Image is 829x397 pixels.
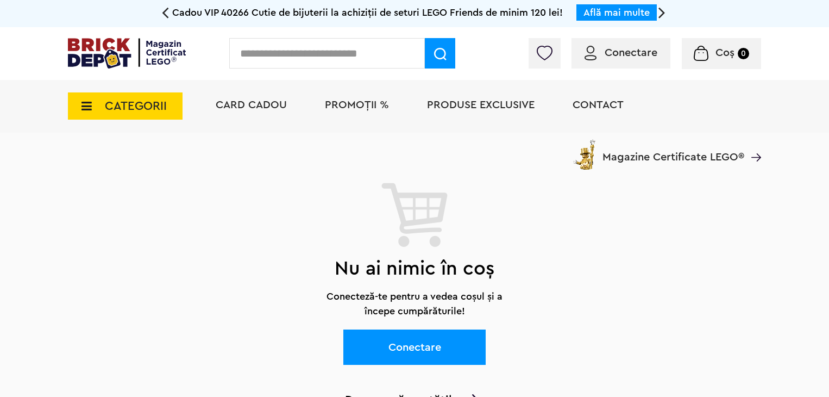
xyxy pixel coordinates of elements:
small: 0 [738,48,749,59]
span: Cadou VIP 40266 Cutie de bijuterii la achiziții de seturi LEGO Friends de minim 120 lei! [172,8,563,17]
a: Card Cadou [216,100,287,110]
span: CATEGORII [105,100,167,112]
span: Conectare [605,47,657,58]
h2: Nu ai nimic în coș [68,248,761,289]
a: Contact [573,100,624,110]
span: Coș [715,47,734,58]
a: Produse exclusive [427,100,535,110]
a: PROMOȚII % [325,100,389,110]
a: Conectare [343,330,486,365]
a: Află mai multe [583,8,650,17]
a: Conectare [585,47,657,58]
p: Conecteză-te pentru a vedea coșul și a începe cumpărăturile! [316,289,513,319]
